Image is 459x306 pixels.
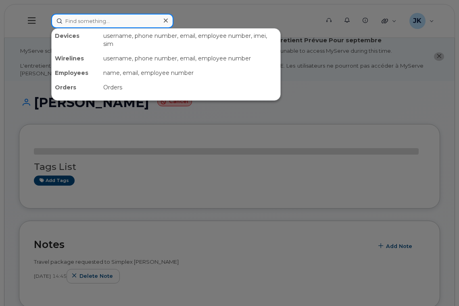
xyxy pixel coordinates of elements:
div: Employees [52,66,100,80]
div: username, phone number, email, employee number [100,51,280,66]
div: username, phone number, email, employee number, imei, sim [100,29,280,51]
div: Orders [52,80,100,95]
div: Orders [100,80,280,95]
div: name, email, employee number [100,66,280,80]
div: Wirelines [52,51,100,66]
div: Devices [52,29,100,51]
